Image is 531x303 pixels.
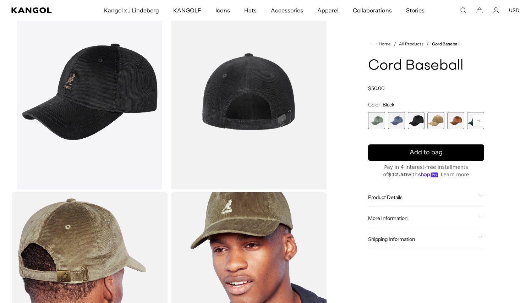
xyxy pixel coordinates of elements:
nav: breadcrumbs [368,40,484,48]
a: Account [493,7,499,13]
label: Black [408,112,425,129]
span: Add to bag [410,148,443,157]
div: 1 of 9 [368,112,385,129]
span: Home [377,42,391,46]
summary: Search here [460,7,466,13]
span: Product Details [368,194,476,200]
a: Home [371,41,391,47]
label: Forrester [467,112,484,129]
button: Add to bag [368,144,484,161]
a: Cord Baseball [432,42,460,46]
label: Denim Blue [388,112,405,129]
button: Cart [476,7,483,13]
div: 3 of 9 [408,112,425,129]
li: / [423,40,429,48]
h1: Cord Baseball [368,58,484,74]
span: $50.00 [368,85,384,92]
div: 6 of 9 [467,112,484,129]
span: Color [368,101,380,108]
label: Sage Green [368,112,385,129]
button: USD [509,7,520,13]
a: All Products [399,42,423,46]
li: / [391,40,396,48]
span: Shipping Information [368,236,476,242]
a: Kangol [11,7,68,13]
label: Beige [427,112,444,129]
span: More Information [368,215,476,221]
span: Black [383,101,394,108]
div: 5 of 9 [447,112,464,129]
div: 2 of 9 [388,112,405,129]
label: Wood [447,112,464,129]
div: 4 of 9 [427,112,444,129]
